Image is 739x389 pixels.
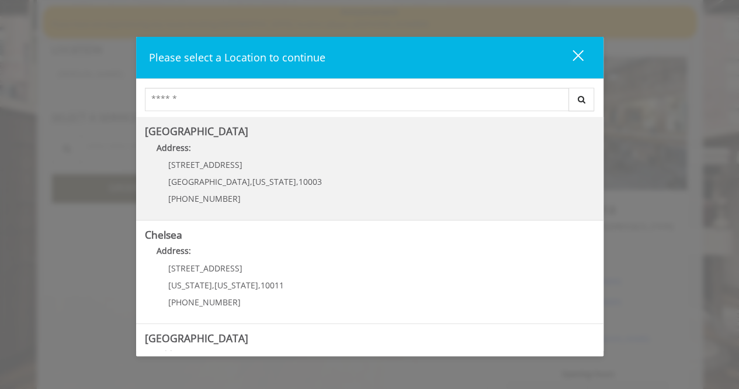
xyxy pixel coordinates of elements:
span: [US_STATE] [252,176,296,187]
b: [GEOGRAPHIC_DATA] [145,124,248,138]
span: [US_STATE] [168,280,212,291]
div: close dialog [559,49,582,67]
span: , [296,176,299,187]
input: Search Center [145,88,569,111]
span: [PHONE_NUMBER] [168,297,241,308]
span: , [258,280,261,291]
span: [GEOGRAPHIC_DATA] [168,176,250,187]
b: Address: [157,349,191,360]
span: 10011 [261,280,284,291]
div: Center Select [145,88,595,117]
i: Search button [575,95,588,104]
span: [PHONE_NUMBER] [168,193,241,204]
span: Please select a Location to continue [149,50,325,64]
span: [US_STATE] [214,280,258,291]
span: , [250,176,252,187]
span: 10003 [299,176,322,187]
b: Address: [157,142,191,153]
b: Chelsea [145,228,182,242]
b: [GEOGRAPHIC_DATA] [145,331,248,345]
span: , [212,280,214,291]
span: [STREET_ADDRESS] [168,263,242,274]
button: close dialog [551,46,591,70]
span: [STREET_ADDRESS] [168,159,242,170]
b: Address: [157,245,191,256]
